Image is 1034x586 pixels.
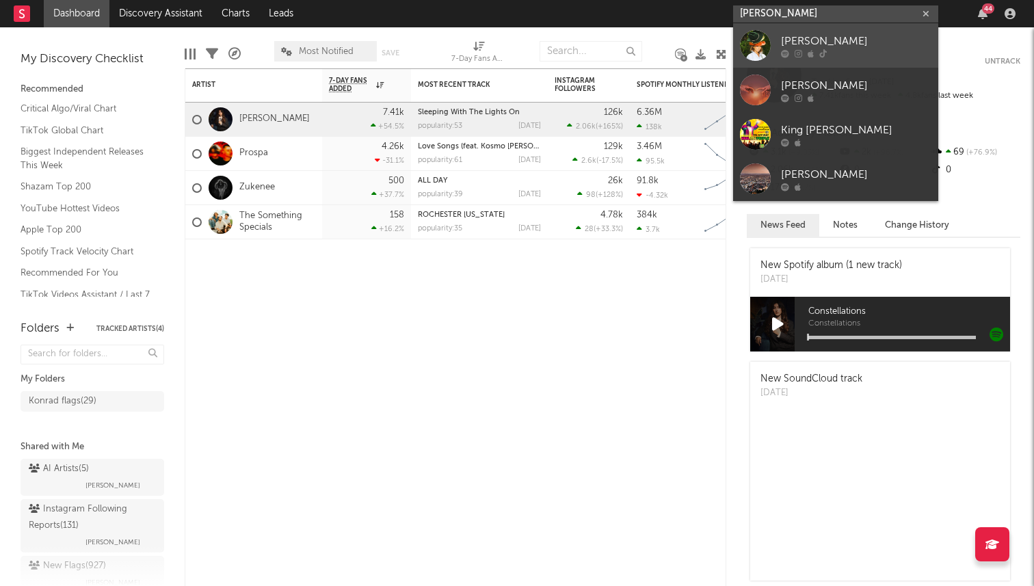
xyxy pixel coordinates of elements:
div: 7-Day Fans Added (7-Day Fans Added) [451,34,506,74]
span: 2.06k [576,123,596,131]
a: Love Songs (feat. Kosmo [PERSON_NAME]) [418,143,569,150]
div: -4.32k [637,191,668,200]
div: [DATE] [518,191,541,198]
a: ALL DAY [418,177,447,185]
div: AI Artists ( 5 ) [29,461,89,477]
span: Constellations [808,304,1010,320]
div: ( ) [572,156,623,165]
button: Change History [871,214,963,237]
a: Konrad flags(29) [21,391,164,412]
a: Spotify Track Velocity Chart [21,244,150,259]
span: 98 [586,191,596,199]
a: Prospa [239,148,268,159]
div: ALL DAY [418,177,541,185]
div: 129k [604,142,623,151]
div: 126k [604,108,623,117]
div: Instagram Followers [555,77,602,93]
a: The Something Specials [239,211,315,234]
a: Instagram Following Reports(131)[PERSON_NAME] [21,499,164,552]
div: 4.26k [382,142,404,151]
div: 7-Day Fans Added (7-Day Fans Added) [451,51,506,68]
div: popularity: 39 [418,191,463,198]
span: 7-Day Fans Added [329,77,373,93]
span: 2.6k [581,157,596,165]
svg: Chart title [698,137,760,171]
div: 0 [929,161,1020,179]
div: +16.2 % [371,224,404,233]
a: King [PERSON_NAME] [733,112,938,157]
div: [DATE] [760,386,862,400]
span: -17.5 % [598,157,621,165]
div: New SoundCloud track [760,372,862,386]
div: 158 [390,211,404,219]
div: New Flags ( 927 ) [29,558,106,574]
span: Constellations [808,320,1010,328]
span: +76.9 % [964,149,997,157]
div: +54.5 % [371,122,404,131]
a: [PERSON_NAME] [239,114,310,125]
div: 91.8k [637,176,659,185]
div: [DATE] [518,225,541,232]
div: ROCHESTER NEW YORK [418,211,541,219]
button: 44 [978,8,987,19]
span: [PERSON_NAME] [85,534,140,550]
div: 500 [388,176,404,185]
a: [PERSON_NAME] [733,68,938,112]
div: 26k [608,176,623,185]
div: Spotify Monthly Listeners [637,81,739,89]
a: TikTok Global Chart [21,123,150,138]
div: 3.46M [637,142,662,151]
a: [PERSON_NAME] [733,23,938,68]
button: Untrack [985,55,1020,68]
a: YouTube Hottest Videos [21,201,150,216]
div: 95.5k [637,157,665,165]
div: ( ) [577,190,623,199]
div: Most Recent Track [418,81,520,89]
div: A&R Pipeline [228,34,241,74]
span: 28 [585,226,594,233]
span: +128 % [598,191,621,199]
div: popularity: 61 [418,157,462,164]
a: Critical Algo/Viral Chart [21,101,150,116]
span: Most Notified [299,47,354,56]
div: popularity: 53 [418,122,462,130]
button: Save [382,49,399,57]
div: 44 [982,3,994,14]
a: TikTok Videos Assistant / Last 7 Days - Top [21,287,150,315]
div: [PERSON_NAME] [781,77,931,94]
div: 138k [637,122,662,131]
a: Recommended For You [21,265,150,280]
div: +37.7 % [371,190,404,199]
a: Apple Top 200 [21,222,150,237]
div: 6.36M [637,108,662,117]
div: Artist [192,81,295,89]
a: Sleeping With The Lights On [418,109,520,116]
div: ( ) [567,122,623,131]
div: My Discovery Checklist [21,51,164,68]
div: Instagram Following Reports ( 131 ) [29,501,153,534]
div: -31.1 % [375,156,404,165]
div: ( ) [576,224,623,233]
a: ROCHESTER [US_STATE] [418,211,505,219]
div: Shared with Me [21,439,164,455]
button: Notes [819,214,871,237]
div: Konrad flags ( 29 ) [29,393,96,410]
div: [PERSON_NAME] [781,166,931,183]
span: [PERSON_NAME] [85,477,140,494]
div: [PERSON_NAME] [781,33,931,49]
div: popularity: 35 [418,225,462,232]
svg: Chart title [698,103,760,137]
svg: Chart title [698,205,760,239]
div: 3.7k [637,225,660,234]
button: Tracked Artists(4) [96,325,164,332]
div: 384k [637,211,657,219]
div: King [PERSON_NAME] [781,122,931,138]
div: Filters [206,34,218,74]
a: Shazam Top 200 [21,179,150,194]
div: New Spotify album (1 new track) [760,258,902,273]
div: 7.41k [383,108,404,117]
input: Search for artists [733,5,938,23]
div: 4.78k [600,211,623,219]
div: Love Songs (feat. Kosmo Kint) [418,143,541,150]
div: 69 [929,144,1020,161]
